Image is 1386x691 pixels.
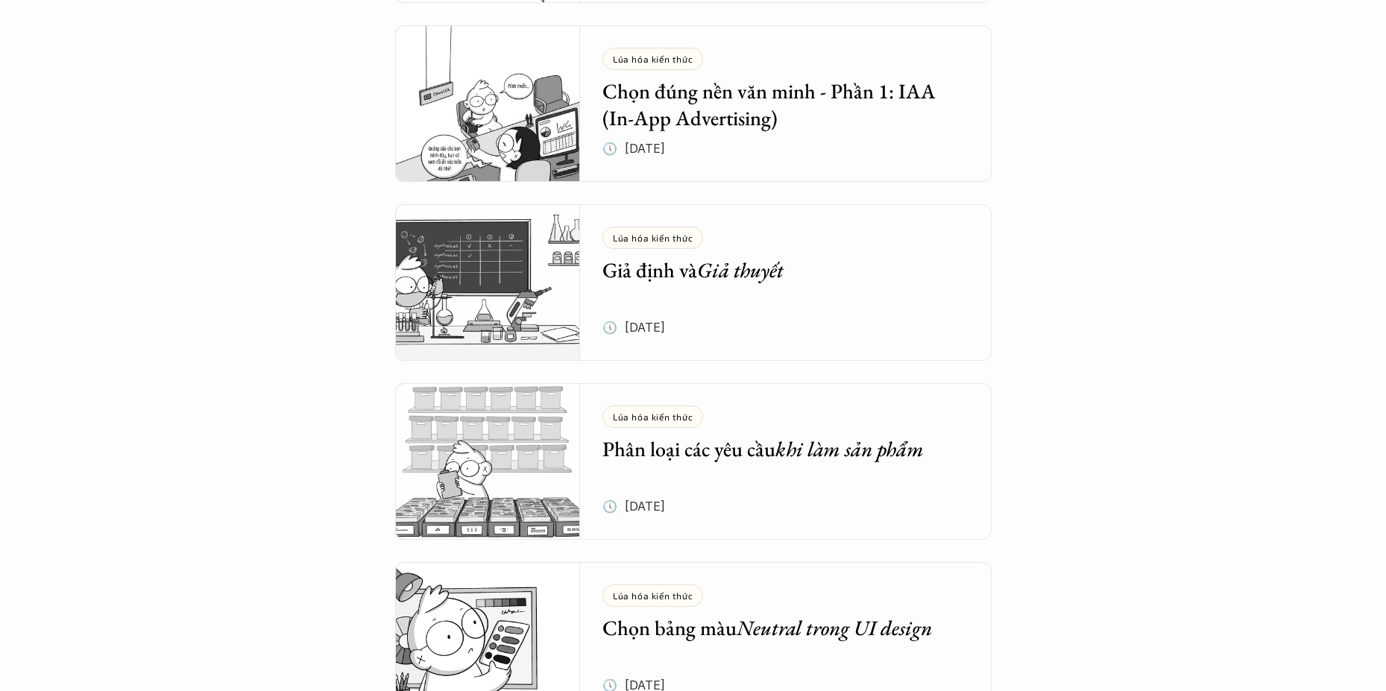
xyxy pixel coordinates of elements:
[613,590,693,601] p: Lúa hóa kiến thức
[613,411,693,422] p: Lúa hóa kiến thức
[602,256,947,283] h5: Giả định và
[775,435,924,462] em: khi làm sản phẩm
[602,137,665,160] p: 🕔 [DATE]
[395,25,992,182] a: 🕔 [DATE]
[602,495,665,517] p: 🕔 [DATE]
[602,78,947,132] h5: Chọn đúng nền văn minh - Phần 1: IAA (In-App Advertising)
[613,54,693,64] p: Lúa hóa kiến thức
[395,383,992,540] a: 🕔 [DATE]
[395,204,992,361] a: 🕔 [DATE]
[697,256,784,283] em: Giả thuyết
[613,233,693,243] p: Lúa hóa kiến thức
[602,614,947,641] h5: Chọn bảng màu
[737,614,932,641] em: Neutral trong UI design
[602,316,665,338] p: 🕔 [DATE]
[602,435,947,462] h5: Phân loại các yêu cầu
